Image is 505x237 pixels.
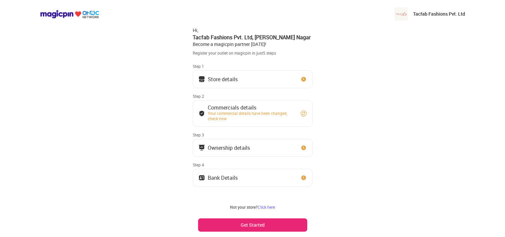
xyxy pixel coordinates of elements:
button: Commercials detailsYour commercial details have been changed, check now [193,100,313,127]
div: Step 2 [193,94,313,99]
span: Not your store? [230,204,258,210]
p: Tacfab Fashions Pvt. Ltd [413,11,465,17]
div: Your commercial details have been changed, check now [208,111,294,121]
img: refresh_circle.10b5a287.svg [300,110,307,117]
button: Get Started [198,218,307,232]
div: Bank Details [208,176,238,179]
img: SeZzn6b0yUxNNmlL02ydoB6gqxQq0uLC8J1U_2cmY-QFb2KpLqDTHaz5BhW4-_Fpi7GlN0cy5eWGvebxHMyF8CvOYQI [394,7,408,21]
div: Register your outlet on magicpin in just 5 steps [193,50,313,56]
div: Step 3 [193,132,313,137]
img: storeIcon.9b1f7264.svg [198,76,205,83]
div: Hi, Become a magicpin partner [DATE]! [193,27,313,48]
button: Bank Details [193,169,313,187]
img: ownership_icon.37569ceb.svg [198,174,205,181]
img: bank_details_tick.fdc3558c.svg [198,110,205,117]
div: Step 1 [193,64,313,69]
div: Step 4 [193,162,313,167]
div: Ownership details [208,146,250,149]
img: clock_icon_new.67dbf243.svg [300,76,307,83]
img: commercials_icon.983f7837.svg [198,144,205,151]
div: Commercials details [208,106,294,109]
a: Click here [258,204,275,210]
img: ondc-logo-new-small.8a59708e.svg [40,10,99,19]
img: clock_icon_new.67dbf243.svg [300,174,307,181]
img: clock_icon_new.67dbf243.svg [300,144,307,151]
button: Store details [193,70,313,88]
div: Tacfab Fashions Pvt. Ltd , [PERSON_NAME] Nagar [193,34,313,41]
div: Store details [208,78,238,81]
button: Ownership details [193,139,313,157]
